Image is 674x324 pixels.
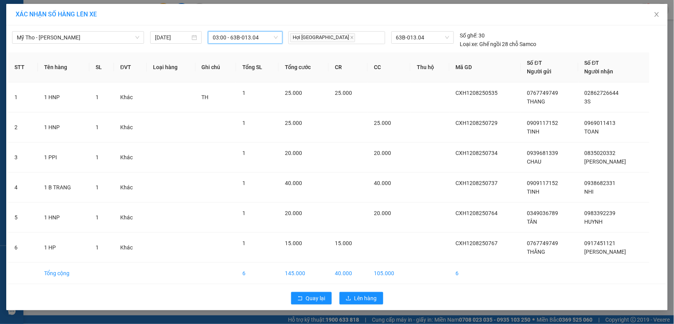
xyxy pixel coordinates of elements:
[96,184,99,190] span: 1
[196,52,237,82] th: Ghi chú
[279,52,329,82] th: Tổng cước
[38,203,89,233] td: 1 HNP
[585,90,619,96] span: 02862726644
[527,68,552,75] span: Người gửi
[38,52,89,82] th: Tên hàng
[285,90,302,96] span: 25.000
[242,90,245,96] span: 1
[96,214,99,221] span: 1
[16,11,97,18] span: XÁC NHẬN SỐ HÀNG LÊN XE
[96,154,99,160] span: 1
[8,52,38,82] th: STT
[213,32,278,43] span: 03:00 - 63B-013.04
[242,240,245,246] span: 1
[285,240,302,246] span: 15.000
[585,189,594,195] span: NHI
[368,52,411,82] th: CC
[354,294,377,303] span: Lên hàng
[38,112,89,142] td: 1 HNP
[368,263,411,284] td: 105.000
[411,52,450,82] th: Thu hộ
[155,33,190,42] input: 13/08/2025
[585,180,616,186] span: 0938682331
[8,112,38,142] td: 2
[374,180,391,186] span: 40.000
[585,210,616,216] span: 0983392239
[460,40,478,48] span: Loại xe:
[236,263,279,284] td: 6
[38,82,89,112] td: 1 HNP
[450,263,521,284] td: 6
[350,36,354,39] span: close
[285,210,302,216] span: 20.000
[585,158,626,165] span: [PERSON_NAME]
[527,98,546,105] span: THANG
[285,150,302,156] span: 20.000
[114,173,147,203] td: Khác
[38,142,89,173] td: 1 PPI
[335,90,352,96] span: 25.000
[527,240,558,246] span: 0767749749
[291,292,332,304] button: rollbackQuay lại
[340,292,383,304] button: uploadLên hàng
[306,294,325,303] span: Quay lại
[96,244,99,251] span: 1
[585,150,616,156] span: 0835020332
[114,142,147,173] td: Khác
[527,158,542,165] span: CHAU
[236,52,279,82] th: Tổng SL
[17,32,139,43] span: Mỹ Tho - Hồ Chí Minh
[242,150,245,156] span: 1
[114,82,147,112] td: Khác
[527,180,558,186] span: 0909117152
[242,210,245,216] span: 1
[527,249,546,255] span: THĂNG
[335,240,352,246] span: 15.000
[242,120,245,126] span: 1
[527,150,558,156] span: 0939681339
[202,94,209,100] span: TH
[456,150,498,156] span: CXH1208250734
[527,219,537,225] span: TÂN
[527,90,558,96] span: 0767749749
[38,173,89,203] td: 1 B TRANG
[585,249,626,255] span: [PERSON_NAME]
[114,233,147,263] td: Khác
[456,120,498,126] span: CXH1208250729
[654,11,660,18] span: close
[396,32,449,43] span: 63B-013.04
[89,52,114,82] th: SL
[585,128,599,135] span: TOAN
[374,120,391,126] span: 25.000
[456,210,498,216] span: CXH1208250764
[96,94,99,100] span: 1
[346,296,351,302] span: upload
[279,263,329,284] td: 145.000
[8,233,38,263] td: 6
[329,52,368,82] th: CR
[297,296,303,302] span: rollback
[374,210,391,216] span: 20.000
[329,263,368,284] td: 40.000
[285,180,302,186] span: 40.000
[585,60,599,66] span: Số ĐT
[527,210,558,216] span: 0349036789
[147,52,195,82] th: Loại hàng
[285,120,302,126] span: 25.000
[242,180,245,186] span: 1
[527,189,540,195] span: TINH
[38,233,89,263] td: 1 HP
[527,128,540,135] span: TINH
[8,203,38,233] td: 5
[456,180,498,186] span: CXH1208250737
[114,203,147,233] td: Khác
[585,240,616,246] span: 0917451121
[374,150,391,156] span: 20.000
[456,90,498,96] span: CXH1208250535
[527,120,558,126] span: 0909117152
[114,52,147,82] th: ĐVT
[460,31,485,40] div: 30
[646,4,668,26] button: Close
[38,263,89,284] td: Tổng cộng
[8,142,38,173] td: 3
